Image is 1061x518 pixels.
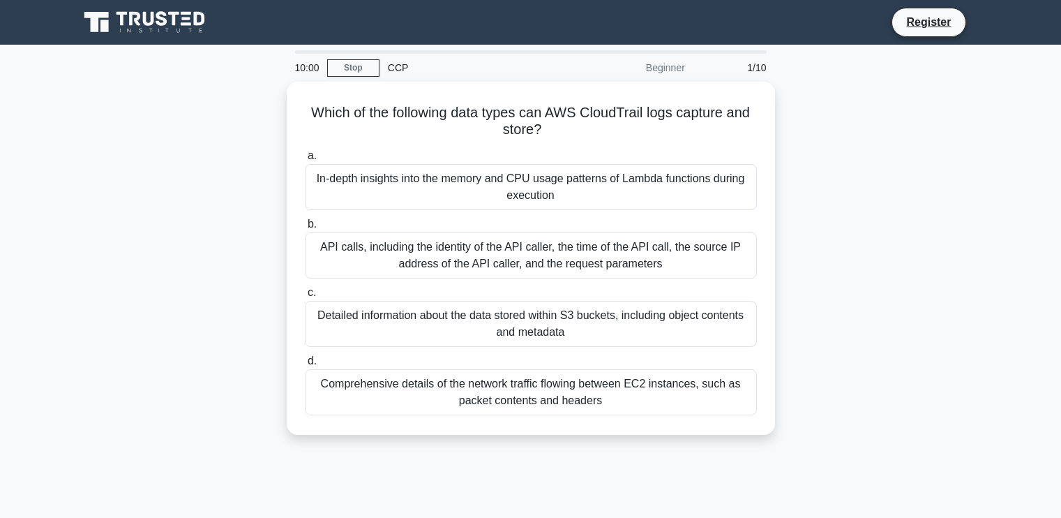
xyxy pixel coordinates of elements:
div: Comprehensive details of the network traffic flowing between EC2 instances, such as packet conten... [305,369,757,415]
h5: Which of the following data types can AWS CloudTrail logs capture and store? [303,104,758,139]
span: b. [308,218,317,230]
span: a. [308,149,317,161]
div: Detailed information about the data stored within S3 buckets, including object contents and metadata [305,301,757,347]
span: c. [308,286,316,298]
div: CCP [379,54,571,82]
span: d. [308,355,317,367]
a: Stop [327,59,379,77]
div: Beginner [571,54,693,82]
div: 1/10 [693,54,775,82]
a: Register [898,13,959,31]
div: In-depth insights into the memory and CPU usage patterns of Lambda functions during execution [305,164,757,210]
div: API calls, including the identity of the API caller, the time of the API call, the source IP addr... [305,232,757,279]
div: 10:00 [287,54,327,82]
